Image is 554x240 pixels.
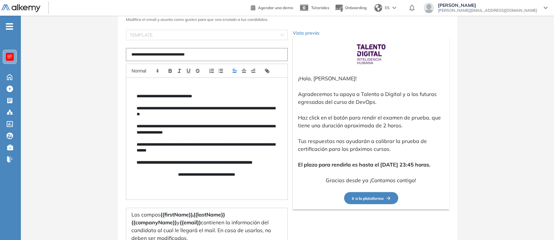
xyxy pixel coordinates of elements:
span: {{email}} [180,219,201,226]
p: Vista previa: [293,30,449,37]
p: Gracias desde ya ¡Contamos contigo! [298,176,444,184]
span: [PERSON_NAME][EMAIL_ADDRESS][DOMAIN_NAME] [438,8,537,13]
p: ¡Hola, [PERSON_NAME]! [298,74,444,82]
p: Agradecemos tu apoyo a Talento a Digital y a los futuros egresados del curso de DevOps. [298,90,444,106]
span: Agendar una demo [258,5,293,10]
button: Onboarding [335,1,367,15]
span: Onboarding [345,5,367,10]
a: Agendar una demo [251,3,293,11]
p: Tus respuestas nos ayudarán a calibrar la prueba de certificación para los próximos cursos. [298,137,444,153]
img: arrow [392,7,396,9]
i: - [6,26,13,27]
h3: Modifica el email y asunto como gustes para que sea enviado a tus candidatos. [126,17,449,22]
img: Logo de la compañía [355,42,387,67]
p: Haz click en el botón para rendir el examen de prueba, que tiene una duración aproximada de 2 horas. [298,114,444,129]
span: [PERSON_NAME] [438,3,537,8]
span: {{firstName}}, [160,211,193,218]
button: Ir a la plataformaFlecha [344,192,398,204]
span: ES [385,5,390,11]
img: https://assets.alkemy.org/workspaces/620/d203e0be-08f6-444b-9eae-a92d815a506f.png [7,54,12,59]
strong: El plazo para rendirla es hasta el [DATE] 23:45 horas. [298,161,430,168]
img: Logo [1,4,40,12]
span: {{companyName}} [131,219,177,226]
span: Tutoriales [311,5,329,10]
img: world [374,4,382,12]
img: Flecha [383,196,390,200]
span: {{lastName}} [193,211,225,218]
span: Ir a la plataforma [352,196,390,201]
